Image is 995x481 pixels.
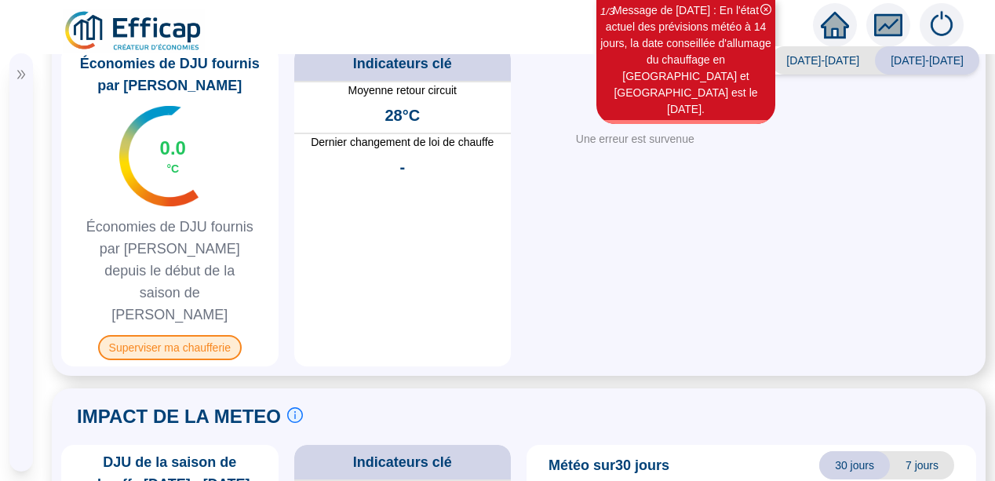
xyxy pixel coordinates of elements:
[160,136,186,161] span: 0.0
[600,5,614,17] i: 1 / 3
[67,216,272,326] span: Économies de DJU fournis par [PERSON_NAME] depuis le début de la saison de [PERSON_NAME]
[385,104,420,126] span: 28°C
[875,46,979,75] span: [DATE]-[DATE]
[533,131,738,148] div: Une erreur est survenue
[166,161,179,177] span: °C
[599,2,773,118] div: Message de [DATE] : En l'état actuel des prévisions météo à 14 jours, la date conseillée d'alluma...
[771,46,875,75] span: [DATE]-[DATE]
[119,106,199,206] img: indicateur températures
[890,451,954,479] span: 7 jours
[819,451,890,479] span: 30 jours
[63,9,205,53] img: efficap energie logo
[294,134,512,150] span: Dernier changement de loi de chauffe
[353,53,452,75] span: Indicateurs clé
[67,53,272,97] span: Économies de DJU fournis par [PERSON_NAME]
[399,156,405,178] span: -
[353,451,452,473] span: Indicateurs clé
[16,69,27,80] span: double-right
[821,11,849,39] span: home
[294,82,512,98] span: Moyenne retour circuit
[549,454,669,476] span: Météo sur 30 jours
[77,404,281,429] span: IMPACT DE LA METEO
[98,335,242,360] span: Superviser ma chaufferie
[874,11,902,39] span: fund
[287,407,303,423] span: info-circle
[920,3,964,47] img: alerts
[760,4,771,15] span: close-circle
